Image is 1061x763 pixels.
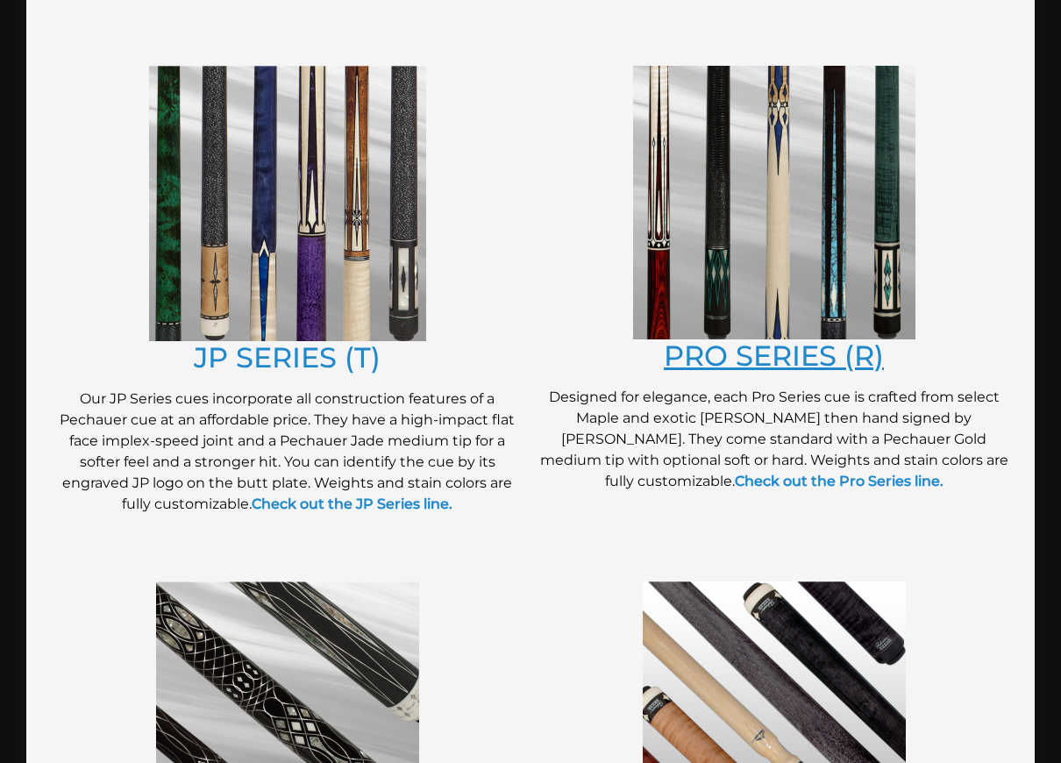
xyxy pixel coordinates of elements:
[194,340,381,374] a: JP SERIES (T)
[53,389,522,515] p: Our JP Series cues incorporate all construction features of a Pechauer cue at an affordable price...
[735,473,944,489] a: Check out the Pro Series line.
[252,496,452,512] a: Check out the JP Series line.
[664,339,884,373] a: PRO SERIES (R)
[539,387,1008,492] p: Designed for elegance, each Pro Series cue is crafted from select Maple and exotic [PERSON_NAME] ...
